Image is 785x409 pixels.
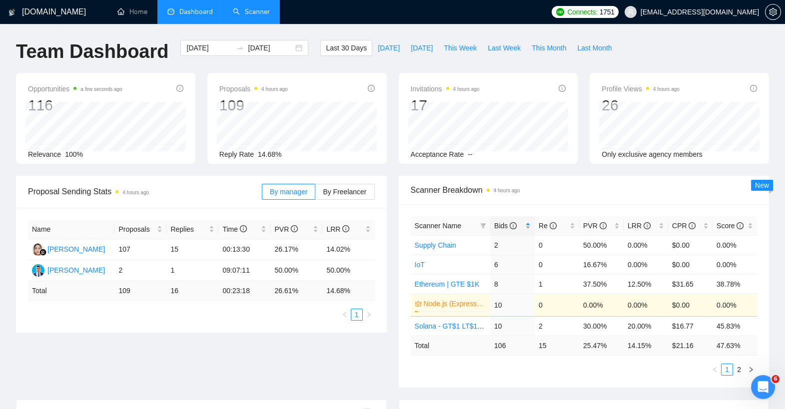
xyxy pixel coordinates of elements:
[468,150,472,158] span: --
[8,4,15,20] img: logo
[32,266,105,274] a: DL[PERSON_NAME]
[755,181,769,189] span: New
[179,7,213,16] span: Dashboard
[579,316,624,336] td: 30.00%
[624,255,668,274] td: 0.00%
[219,83,288,95] span: Proposals
[28,96,122,115] div: 116
[28,281,114,301] td: Total
[28,83,122,95] span: Opportunities
[415,280,480,288] a: Ethereum | GTE $1K
[668,316,713,336] td: $16.77
[351,309,362,320] a: 1
[240,225,247,232] span: info-circle
[539,222,557,230] span: Re
[535,255,579,274] td: 0
[765,4,781,20] button: setting
[80,86,122,92] time: a few seconds ago
[556,8,564,16] img: upwork-logo.png
[559,85,566,92] span: info-circle
[668,336,713,355] td: $ 21.16
[750,85,757,92] span: info-circle
[166,220,218,239] th: Replies
[218,239,270,260] td: 00:13:30
[258,150,281,158] span: 14.68%
[713,255,757,274] td: 0.00%
[28,185,262,198] span: Proposal Sending Stats
[222,225,246,233] span: Time
[339,309,351,321] button: left
[602,96,680,115] div: 26
[411,336,491,355] td: Total
[322,260,374,281] td: 50.00%
[166,239,218,260] td: 15
[186,42,232,53] input: Start date
[114,239,166,260] td: 107
[490,294,535,316] td: 10
[510,222,517,229] span: info-circle
[494,188,520,193] time: 4 hours ago
[572,40,617,56] button: Last Month
[713,336,757,355] td: 47.63 %
[602,150,703,158] span: Only exclusive agency members
[583,222,607,230] span: PVR
[644,222,651,229] span: info-circle
[478,218,488,233] span: filter
[482,40,526,56] button: Last Week
[411,42,433,53] span: [DATE]
[535,316,579,336] td: 2
[270,239,322,260] td: 26.17%
[118,224,155,235] span: Proposals
[270,281,322,301] td: 26.61 %
[713,235,757,255] td: 0.00%
[734,364,745,375] a: 2
[411,96,480,115] div: 17
[602,83,680,95] span: Profile Views
[668,255,713,274] td: $0.00
[579,294,624,316] td: 0.00%
[166,281,218,301] td: 16
[490,336,535,355] td: 106
[712,367,718,373] span: left
[415,261,425,269] a: IoT
[668,235,713,255] td: $0.00
[713,316,757,336] td: 45.83%
[166,260,218,281] td: 1
[274,225,298,233] span: PVR
[722,364,733,375] a: 1
[114,260,166,281] td: 2
[218,281,270,301] td: 00:23:18
[532,42,566,53] span: This Month
[600,6,615,17] span: 1751
[236,44,244,52] span: to
[737,222,744,229] span: info-circle
[721,364,733,376] li: 1
[378,42,400,53] span: [DATE]
[713,294,757,316] td: 0.00%
[323,188,366,196] span: By Freelancer
[672,222,696,230] span: CPR
[535,336,579,355] td: 15
[579,235,624,255] td: 50.00%
[47,244,105,255] div: [PERSON_NAME]
[733,364,745,376] li: 2
[167,8,174,15] span: dashboard
[668,274,713,294] td: $31.65
[405,40,438,56] button: [DATE]
[372,40,405,56] button: [DATE]
[668,294,713,316] td: $0.00
[415,222,461,230] span: Scanner Name
[322,239,374,260] td: 14.02%
[117,7,147,16] a: homeHome
[624,294,668,316] td: 0.00%
[32,264,44,277] img: DL
[342,225,349,232] span: info-circle
[579,336,624,355] td: 25.47 %
[709,364,721,376] li: Previous Page
[772,375,780,383] span: 6
[526,40,572,56] button: This Month
[415,322,511,330] a: Solana - GT$1 LT$1000 clients
[291,225,298,232] span: info-circle
[480,223,486,229] span: filter
[411,150,464,158] span: Acceptance Rate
